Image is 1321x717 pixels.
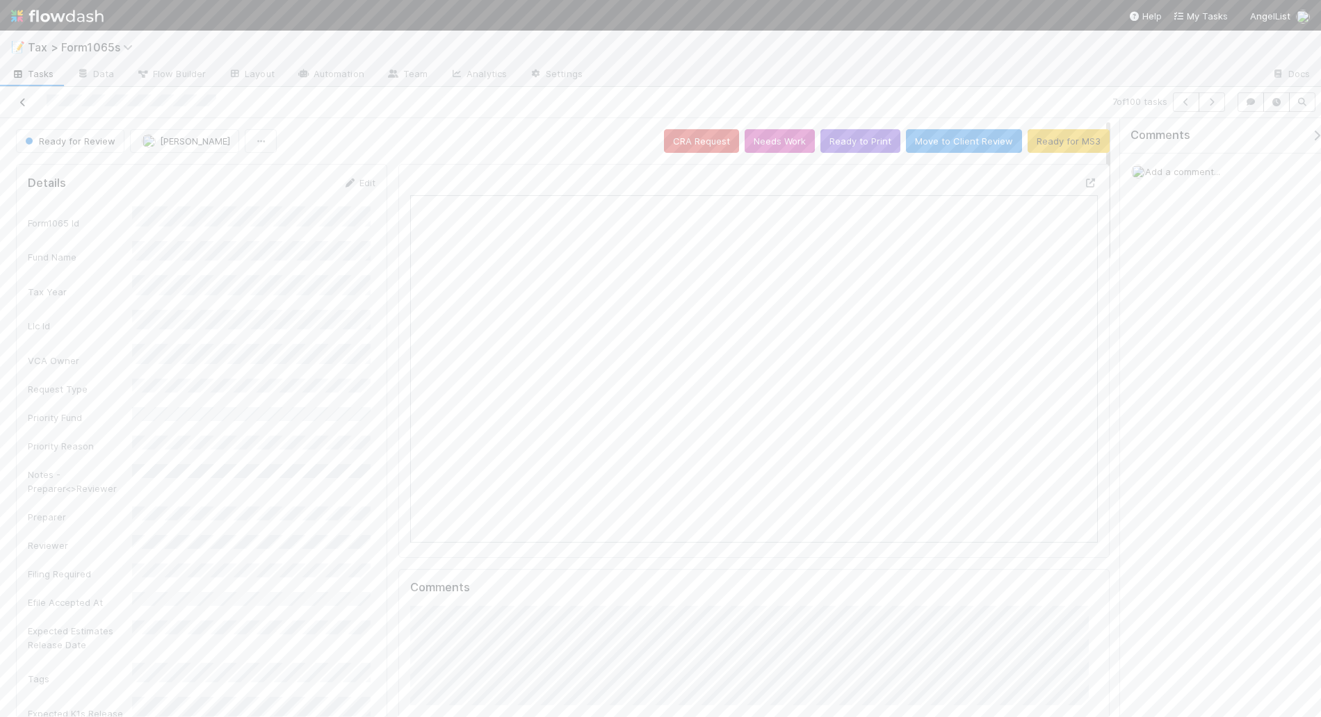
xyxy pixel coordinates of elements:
a: Automation [286,64,375,86]
button: Ready for MS3 [1028,129,1110,153]
h5: Details [28,176,66,190]
button: Ready to Print [820,129,900,153]
div: Help [1128,9,1162,23]
iframe: To enrich screen reader interactions, please activate Accessibility in Grammarly extension settings [410,195,1098,543]
span: Ready for Review [22,135,115,147]
a: My Tasks [1173,9,1228,23]
div: Priority Fund [28,411,132,425]
span: 7 of 100 tasks [1112,94,1167,108]
button: Ready for Review [16,129,124,153]
a: Analytics [439,64,518,86]
div: Fund Name [28,250,132,264]
div: Filing Required [28,567,132,581]
span: My Tasks [1173,10,1228,22]
img: avatar_45ea4894-10ca-450f-982d-dabe3bd75b0b.png [1131,165,1145,179]
span: Flow Builder [136,67,206,81]
span: 📝 [11,41,25,53]
a: Edit [343,177,375,188]
div: VCA Owner [28,354,132,368]
div: Priority Reason [28,439,132,453]
div: Expected Estimates Release Date [28,624,132,652]
img: avatar_45ea4894-10ca-450f-982d-dabe3bd75b0b.png [1296,10,1310,24]
div: Llc Id [28,319,132,333]
a: Docs [1261,64,1321,86]
span: Add a comment... [1145,166,1220,177]
span: Comments [1130,129,1190,142]
a: Flow Builder [125,64,217,86]
h5: Comments [410,581,1098,595]
span: [PERSON_NAME] [160,135,230,147]
button: Needs Work [745,129,815,153]
div: Notes - Preparer<>Reviewer [28,468,132,495]
a: Team [375,64,439,86]
a: Data [65,64,125,86]
div: Reviewer [28,538,132,552]
img: logo-inverted-e16ddd16eac7371096b0.svg [11,4,104,28]
button: Move to Client Review [906,129,1022,153]
a: Layout [217,64,286,86]
div: Tags [28,672,132,686]
span: Tasks [11,67,54,81]
span: Tax > Form1065s [28,40,140,54]
div: Form1065 Id [28,216,132,230]
a: Settings [518,64,594,86]
button: [PERSON_NAME] [130,129,239,153]
span: AngelList [1250,10,1290,22]
div: Request Type [28,382,132,396]
button: CRA Request [664,129,739,153]
div: Preparer [28,510,132,524]
img: avatar_711f55b7-5a46-40da-996f-bc93b6b86381.png [142,134,156,148]
div: Efile Accepted At [28,595,132,609]
div: Tax Year [28,285,132,299]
